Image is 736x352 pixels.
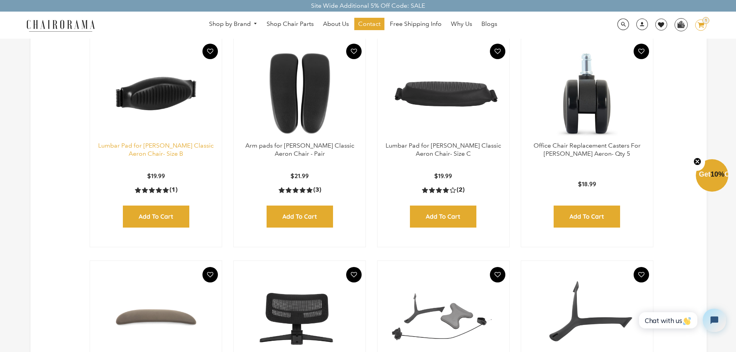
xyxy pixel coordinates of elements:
[135,186,177,194] a: 5.0 rating (1 votes)
[170,186,177,194] span: (1)
[202,267,218,282] button: Add To Wishlist
[147,172,165,180] span: $19.99
[385,45,501,142] img: Lumbar Pad for Herman Miller Classic Aeron Chair- Size C - chairorama
[279,186,321,194] a: 5.0 rating (3 votes)
[410,206,476,228] input: Add to Cart
[385,45,501,142] a: Lumbar Pad for Herman Miller Classic Aeron Chair- Size C - chairorama Lumbar Pad for Herman Mille...
[241,45,358,142] a: Arm pads for Herman Miller Classic Aeron Chair - Pair - chairorama Arm pads for Herman Miller Cla...
[22,19,99,32] img: chairorama
[702,17,709,24] div: 1
[98,45,214,142] img: Lumbar Pad for Herman Miller Classic Aeron Chair- Size B - chairorama
[98,45,214,142] a: Lumbar Pad for Herman Miller Classic Aeron Chair- Size B - chairorama Lumbar Pad for Herman Mille...
[634,267,649,282] button: Add To Wishlist
[98,142,214,157] a: Lumbar Pad for [PERSON_NAME] Classic Aeron Chair- Size B
[689,19,707,31] a: 1
[132,18,574,32] nav: DesktopNavigation
[422,186,464,194] a: 4.0 rating (2 votes)
[578,180,596,188] span: $18.99
[202,44,218,59] button: Add To Wishlist
[267,20,314,28] span: Shop Chair Parts
[529,45,645,142] a: Office Chair Replacement Casters For Herman Miller Aeron- Qty 5 - chairorama Office Chair Replace...
[241,45,358,142] img: Arm pads for Herman Miller Classic Aeron Chair - Pair - chairorama
[323,20,349,28] span: About Us
[346,44,362,59] button: Add To Wishlist
[490,44,505,59] button: Add To Wishlist
[447,18,476,30] a: Why Us
[313,186,321,194] span: (3)
[699,170,734,178] span: Get Off
[205,18,262,30] a: Shop by Brand
[481,20,497,28] span: Blogs
[354,18,384,30] a: Contact
[319,18,353,30] a: About Us
[690,153,705,171] button: Close teaser
[554,206,620,228] input: Add to Cart
[123,206,189,228] input: Add to Cart
[434,172,452,180] span: $19.99
[529,45,645,142] img: Office Chair Replacement Casters For Herman Miller Aeron- Qty 5 - chairorama
[267,206,333,228] input: Add to Cart
[386,18,445,30] a: Free Shipping Info
[358,20,381,28] span: Contact
[390,20,442,28] span: Free Shipping Info
[451,20,472,28] span: Why Us
[386,142,501,157] a: Lumbar Pad for [PERSON_NAME] Classic Aeron Chair- Size C
[457,186,464,194] span: (2)
[675,19,687,30] img: WhatsApp_Image_2024-07-12_at_16.23.01.webp
[534,142,641,157] a: Office Chair Replacement Casters For [PERSON_NAME] Aeron- Qty 5
[245,142,354,157] a: Arm pads for [PERSON_NAME] Classic Aeron Chair - Pair
[490,267,505,282] button: Add To Wishlist
[263,18,318,30] a: Shop Chair Parts
[291,172,309,180] span: $21.99
[634,44,649,59] button: Add To Wishlist
[631,302,733,338] iframe: Tidio Chat
[696,160,728,192] div: Get10%OffClose teaser
[711,170,724,178] span: 10%
[478,18,501,30] a: Blogs
[346,267,362,282] button: Add To Wishlist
